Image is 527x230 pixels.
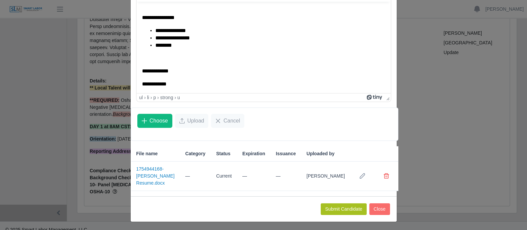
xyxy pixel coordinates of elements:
button: Row Edit [356,169,369,183]
span: Upload [187,117,204,125]
iframe: Rich Text Area [137,2,391,93]
span: Cancel [223,117,240,125]
div: › [150,95,152,100]
td: — [270,162,301,191]
a: Powered by Tiny [367,95,383,100]
div: strong [160,95,173,100]
span: Uploaded by [306,150,334,157]
span: Choose [150,117,168,125]
div: u [177,95,180,100]
span: Category [185,150,206,157]
button: Close [369,203,390,215]
td: Current [211,162,237,191]
button: Delete file [380,169,393,183]
button: Submit Candidate [321,203,366,215]
span: Expiration [242,150,265,157]
button: Cancel [211,114,244,128]
a: 1754944168-[PERSON_NAME] Resume.docx [136,166,175,186]
span: File name [136,150,158,157]
div: ul [139,95,143,100]
div: › [174,95,176,100]
button: Upload [175,114,209,128]
button: Choose [137,114,172,128]
div: › [157,95,159,100]
div: Press the Up and Down arrow keys to resize the editor. [384,93,391,101]
td: — [237,162,270,191]
span: Status [216,150,230,157]
div: p [153,95,156,100]
td: [PERSON_NAME] [301,162,350,191]
span: Issuance [276,150,296,157]
div: li [147,95,149,100]
div: › [144,95,146,100]
td: — [180,162,211,191]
